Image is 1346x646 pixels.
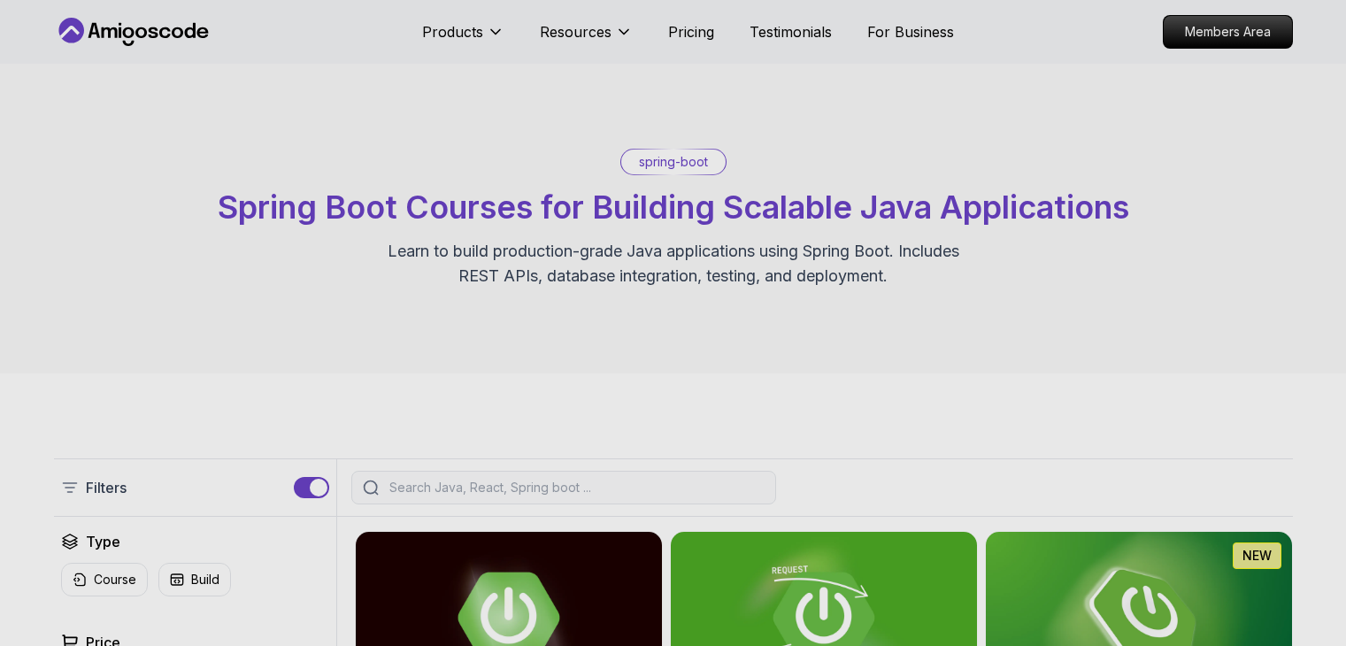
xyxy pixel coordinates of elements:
p: Members Area [1164,16,1292,48]
p: Course [94,571,136,588]
p: Products [422,21,483,42]
h2: Type [86,531,120,552]
a: For Business [867,21,954,42]
button: Products [422,21,504,57]
input: Search Java, React, Spring boot ... [386,479,765,496]
button: Course [61,563,148,596]
button: Resources [540,21,633,57]
a: Testimonials [750,21,832,42]
a: Members Area [1163,15,1293,49]
button: Build [158,563,231,596]
p: Learn to build production-grade Java applications using Spring Boot. Includes REST APIs, database... [376,239,971,288]
p: Filters [86,477,127,498]
p: Resources [540,21,611,42]
p: NEW [1242,547,1272,565]
span: Spring Boot Courses for Building Scalable Java Applications [218,188,1129,227]
p: spring-boot [639,153,708,171]
a: Pricing [668,21,714,42]
p: Build [191,571,219,588]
